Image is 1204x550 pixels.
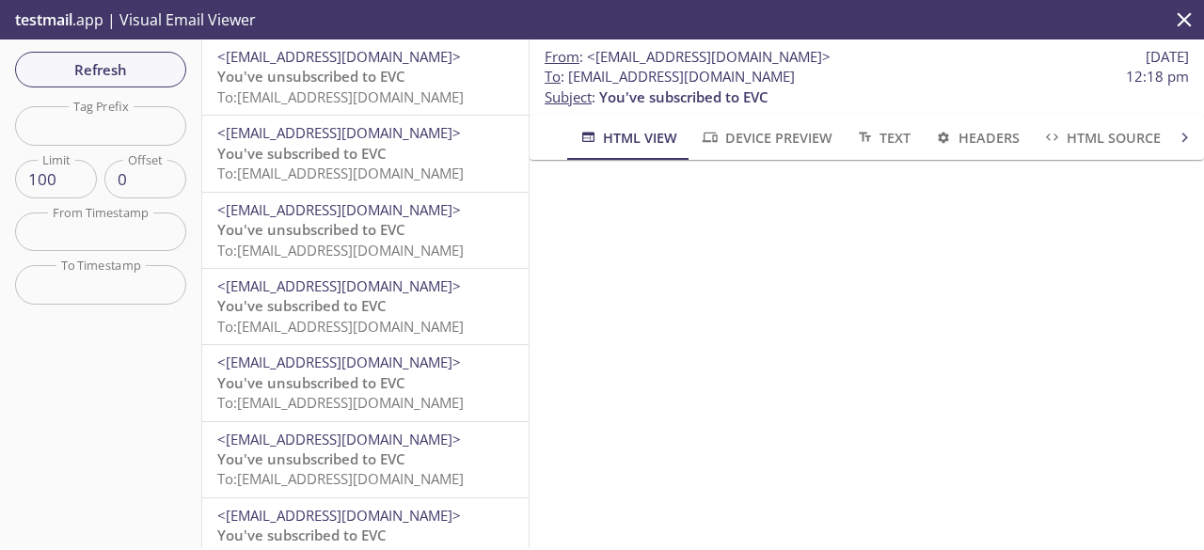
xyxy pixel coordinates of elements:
[217,430,461,448] span: <[EMAIL_ADDRESS][DOMAIN_NAME]>
[202,269,529,344] div: <[EMAIL_ADDRESS][DOMAIN_NAME]>You've subscribed to EVCTo:[EMAIL_ADDRESS][DOMAIN_NAME]
[217,47,461,66] span: <[EMAIL_ADDRESS][DOMAIN_NAME]>
[545,47,579,66] span: From
[202,116,529,191] div: <[EMAIL_ADDRESS][DOMAIN_NAME]>You've subscribed to EVCTo:[EMAIL_ADDRESS][DOMAIN_NAME]
[202,422,529,497] div: <[EMAIL_ADDRESS][DOMAIN_NAME]>You've unsubscribed to EVCTo:[EMAIL_ADDRESS][DOMAIN_NAME]
[587,47,831,66] span: <[EMAIL_ADDRESS][DOMAIN_NAME]>
[202,193,529,268] div: <[EMAIL_ADDRESS][DOMAIN_NAME]>You've unsubscribed to EVCTo:[EMAIL_ADDRESS][DOMAIN_NAME]
[217,241,464,259] span: To: [EMAIL_ADDRESS][DOMAIN_NAME]
[217,276,461,295] span: <[EMAIL_ADDRESS][DOMAIN_NAME]>
[1042,126,1161,149] span: HTML Source
[545,87,592,106] span: Subject
[217,526,387,544] span: You've subscribed to EVC
[933,126,1019,149] span: Headers
[545,67,795,86] span: : [EMAIL_ADDRESS][DOMAIN_NAME]
[15,9,72,30] span: testmail
[217,317,464,336] span: To: [EMAIL_ADDRESS][DOMAIN_NAME]
[545,67,561,86] span: To
[545,67,1189,107] p: :
[30,57,171,82] span: Refresh
[217,469,464,488] span: To: [EMAIL_ADDRESS][DOMAIN_NAME]
[217,220,405,239] span: You've unsubscribed to EVC
[855,126,911,149] span: Text
[15,52,186,87] button: Refresh
[1126,67,1189,86] span: 12:18 pm
[217,123,461,142] span: <[EMAIL_ADDRESS][DOMAIN_NAME]>
[217,449,405,468] span: You've unsubscribed to EVC
[578,126,677,149] span: HTML View
[217,373,405,392] span: You've unsubscribed to EVC
[202,39,529,115] div: <[EMAIL_ADDRESS][DOMAIN_NAME]>You've unsubscribed to EVCTo:[EMAIL_ADDRESS][DOMAIN_NAME]
[700,126,832,149] span: Device Preview
[202,345,529,420] div: <[EMAIL_ADDRESS][DOMAIN_NAME]>You've unsubscribed to EVCTo:[EMAIL_ADDRESS][DOMAIN_NAME]
[217,67,405,86] span: You've unsubscribed to EVC
[217,296,387,315] span: You've subscribed to EVC
[545,47,831,67] span: :
[217,144,387,163] span: You've subscribed to EVC
[217,393,464,412] span: To: [EMAIL_ADDRESS][DOMAIN_NAME]
[599,87,768,106] span: You've subscribed to EVC
[217,506,461,525] span: <[EMAIL_ADDRESS][DOMAIN_NAME]>
[217,164,464,182] span: To: [EMAIL_ADDRESS][DOMAIN_NAME]
[217,353,461,371] span: <[EMAIL_ADDRESS][DOMAIN_NAME]>
[1146,47,1189,67] span: [DATE]
[217,200,461,219] span: <[EMAIL_ADDRESS][DOMAIN_NAME]>
[217,87,464,106] span: To: [EMAIL_ADDRESS][DOMAIN_NAME]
